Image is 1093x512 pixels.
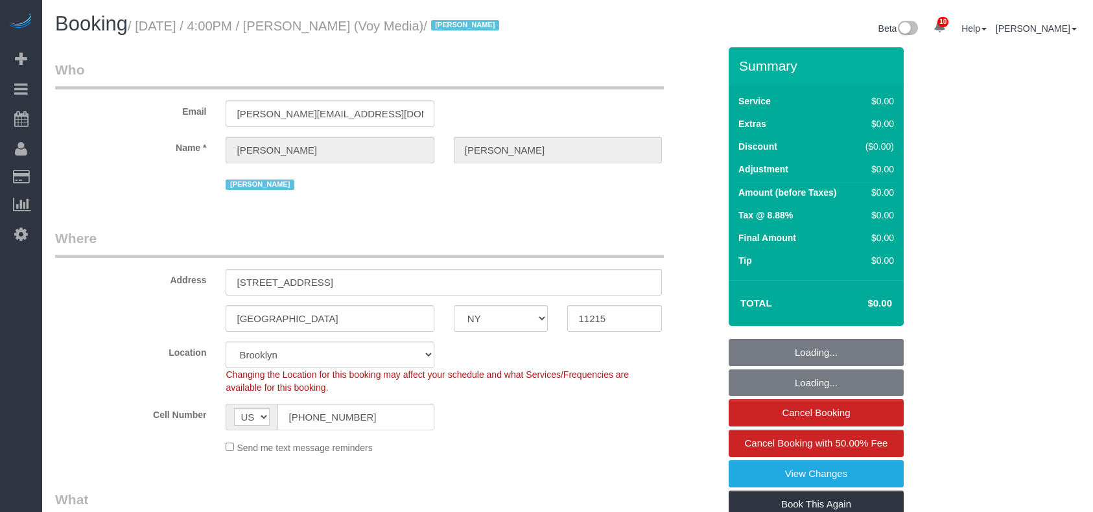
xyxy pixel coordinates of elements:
[729,430,904,457] a: Cancel Booking with 50.00% Fee
[454,137,662,163] input: Last Name
[226,100,434,127] input: Email
[226,180,294,190] span: [PERSON_NAME]
[738,209,793,222] label: Tax @ 8.88%
[277,404,434,430] input: Cell Number
[423,19,503,33] span: /
[45,137,216,154] label: Name *
[729,399,904,426] a: Cancel Booking
[860,186,894,199] div: $0.00
[55,12,128,35] span: Booking
[860,117,894,130] div: $0.00
[860,254,894,267] div: $0.00
[738,163,788,176] label: Adjustment
[860,231,894,244] div: $0.00
[860,95,894,108] div: $0.00
[897,21,918,38] img: New interface
[128,19,503,33] small: / [DATE] / 4:00PM / [PERSON_NAME] (Voy Media)
[738,231,796,244] label: Final Amount
[927,13,952,41] a: 10
[860,140,894,153] div: ($0.00)
[937,17,948,27] span: 10
[237,443,372,453] span: Send me text message reminders
[739,58,897,73] h3: Summary
[567,305,662,332] input: Zip Code
[860,209,894,222] div: $0.00
[738,117,766,130] label: Extras
[431,20,499,30] span: [PERSON_NAME]
[740,297,772,308] strong: Total
[878,23,919,34] a: Beta
[738,95,771,108] label: Service
[8,13,34,31] img: Automaid Logo
[55,229,664,258] legend: Where
[729,460,904,487] a: View Changes
[45,269,216,286] label: Address
[226,137,434,163] input: First Name
[745,437,888,448] span: Cancel Booking with 50.00% Fee
[829,298,892,309] h4: $0.00
[996,23,1077,34] a: [PERSON_NAME]
[738,140,777,153] label: Discount
[45,404,216,421] label: Cell Number
[738,186,836,199] label: Amount (before Taxes)
[226,305,434,332] input: City
[961,23,987,34] a: Help
[45,100,216,118] label: Email
[55,60,664,89] legend: Who
[226,369,629,393] span: Changing the Location for this booking may affect your schedule and what Services/Frequencies are...
[738,254,752,267] label: Tip
[860,163,894,176] div: $0.00
[45,342,216,359] label: Location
